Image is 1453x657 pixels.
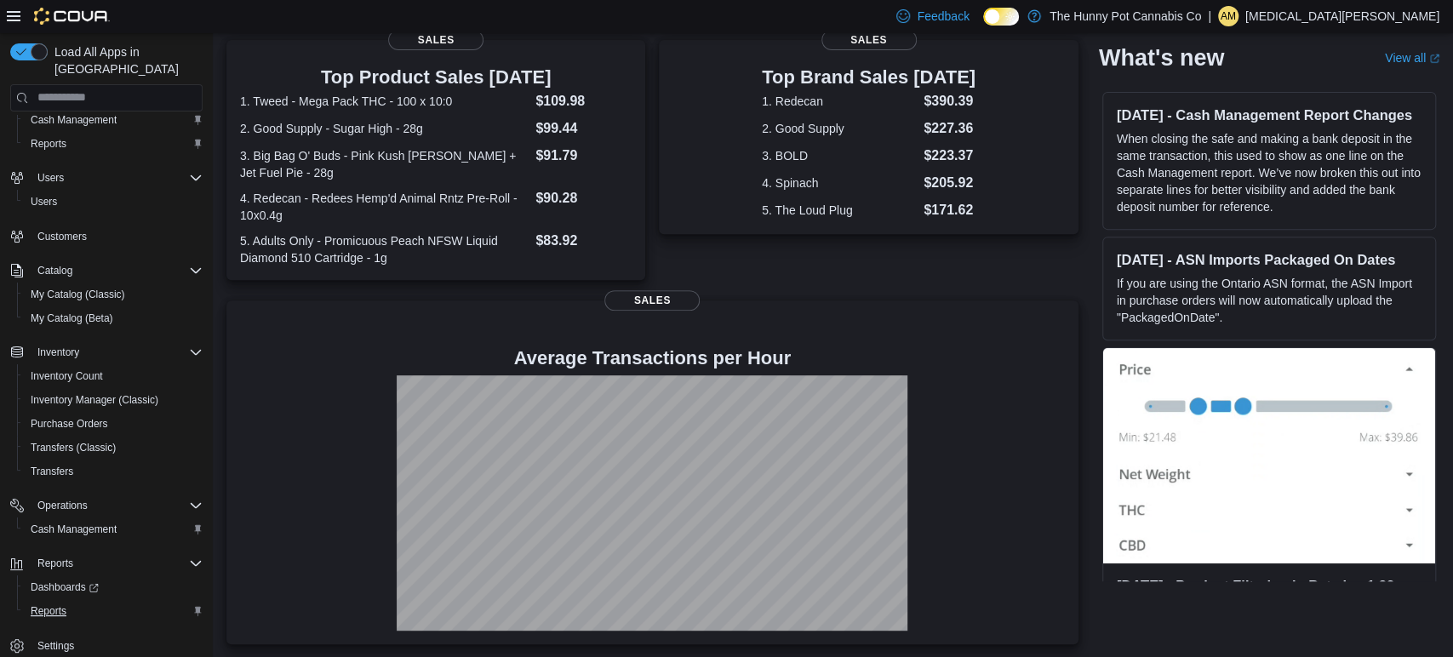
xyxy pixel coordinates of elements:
dd: $390.39 [924,91,975,111]
button: Inventory Count [17,364,209,388]
span: My Catalog (Beta) [24,308,203,328]
dt: 4. Spinach [762,174,917,191]
span: Cash Management [24,519,203,540]
a: Customers [31,226,94,247]
button: Users [31,168,71,188]
a: Inventory Manager (Classic) [24,390,165,410]
dt: 1. Redecan [762,93,917,110]
p: | [1208,6,1211,26]
button: Users [17,190,209,214]
div: Alexia Mainiero [1218,6,1238,26]
button: My Catalog (Beta) [17,306,209,330]
button: Catalog [31,260,79,281]
p: When closing the safe and making a bank deposit in the same transaction, this used to show as one... [1117,130,1422,215]
button: Cash Management [17,108,209,132]
h2: What's new [1099,44,1224,71]
span: Reports [24,601,203,621]
p: The Hunny Pot Cannabis Co [1050,6,1201,26]
button: Transfers [17,460,209,483]
span: Customers [37,230,87,243]
span: Catalog [37,264,72,277]
button: Inventory Manager (Classic) [17,388,209,412]
span: Reports [37,557,73,570]
span: Users [31,195,57,209]
button: My Catalog (Classic) [17,283,209,306]
a: Cash Management [24,110,123,130]
span: Reports [24,134,203,154]
span: Purchase Orders [31,417,108,431]
button: Cash Management [17,517,209,541]
dd: $223.37 [924,146,975,166]
button: Operations [31,495,94,516]
input: Dark Mode [983,8,1019,26]
button: Inventory [31,342,86,363]
a: Dashboards [24,577,106,597]
dt: 4. Redecan - Redees Hemp'd Animal Rntz Pre-Roll - 10x0.4g [240,190,529,224]
a: Inventory Count [24,366,110,386]
a: Transfers [24,461,80,482]
button: Reports [17,599,209,623]
dd: $171.62 [924,200,975,220]
dd: $227.36 [924,118,975,139]
a: My Catalog (Beta) [24,308,120,328]
h3: [DATE] - Product Filtering in Beta in v1.32 [1117,578,1422,595]
button: Transfers (Classic) [17,436,209,460]
dd: $83.92 [535,231,632,251]
button: Reports [3,551,209,575]
dt: 3. Big Bag O' Buds - Pink Kush [PERSON_NAME] + Jet Fuel Pie - 28g [240,147,529,181]
span: Sales [604,290,700,311]
span: My Catalog (Beta) [31,311,113,325]
svg: External link [1429,54,1439,64]
span: Users [24,191,203,212]
dt: 2. Good Supply [762,120,917,137]
a: Dashboards [17,575,209,599]
span: Cash Management [31,113,117,127]
button: Customers [3,224,209,249]
span: Inventory Manager (Classic) [24,390,203,410]
span: Catalog [31,260,203,281]
h3: Top Brand Sales [DATE] [762,67,975,88]
span: Settings [37,639,74,653]
a: Settings [31,636,81,656]
h3: Top Product Sales [DATE] [240,67,632,88]
dt: 5. The Loud Plug [762,202,917,219]
span: Load All Apps in [GEOGRAPHIC_DATA] [48,43,203,77]
span: Inventory [37,346,79,359]
span: My Catalog (Classic) [31,288,125,301]
button: Users [3,166,209,190]
dt: 1. Tweed - Mega Pack THC - 100 x 10:0 [240,93,529,110]
a: Transfers (Classic) [24,437,123,458]
dt: 5. Adults Only - Promicuous Peach NFSW Liquid Diamond 510 Cartridge - 1g [240,232,529,266]
span: Transfers [24,461,203,482]
button: Reports [31,553,80,574]
span: Transfers (Classic) [24,437,203,458]
span: My Catalog (Classic) [24,284,203,305]
span: Feedback [917,8,969,25]
span: Inventory Manager (Classic) [31,393,158,407]
span: Reports [31,553,203,574]
span: Reports [31,137,66,151]
span: Sales [388,30,483,50]
span: Dashboards [31,580,99,594]
span: Users [31,168,203,188]
a: View allExternal link [1385,51,1439,65]
span: Operations [31,495,203,516]
dd: $109.98 [535,91,632,111]
button: Reports [17,132,209,156]
a: Cash Management [24,519,123,540]
dd: $91.79 [535,146,632,166]
h4: Average Transactions per Hour [240,348,1065,368]
button: Inventory [3,340,209,364]
span: Customers [31,226,203,247]
button: Purchase Orders [17,412,209,436]
dt: 3. BOLD [762,147,917,164]
a: My Catalog (Classic) [24,284,132,305]
span: Dashboards [24,577,203,597]
h3: [DATE] - Cash Management Report Changes [1117,106,1422,123]
dd: $90.28 [535,188,632,209]
span: Settings [31,635,203,656]
span: Inventory [31,342,203,363]
span: Cash Management [24,110,203,130]
span: Inventory Count [24,366,203,386]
